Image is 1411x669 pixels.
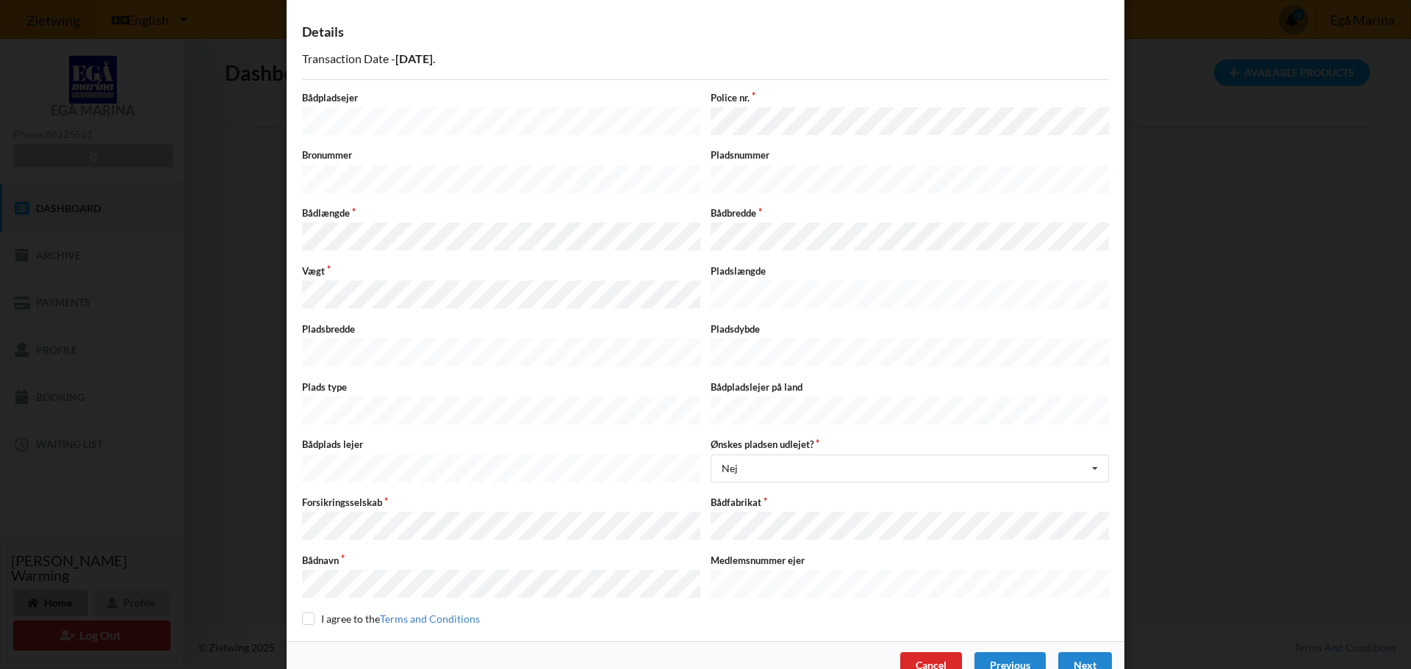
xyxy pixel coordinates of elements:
p: Transaction Date - . [302,51,1109,68]
label: Police nr. [711,91,1109,104]
label: Bådpladslejer på land [711,380,1109,394]
label: Bådlængde [302,206,700,220]
label: Vægt [302,264,700,278]
div: Nej [722,463,738,474]
label: Forsikringsselskab [302,496,700,509]
a: Terms and Conditions [380,612,480,625]
div: Details [302,23,1109,40]
label: Pladsnummer [711,148,1109,162]
label: Pladsdybde [711,322,1109,336]
label: Pladslængde [711,264,1109,278]
label: Bådnavn [302,554,700,567]
label: Bådfabrikat [711,496,1109,509]
label: Bådplads lejer [302,438,700,451]
label: I agree to the [302,612,480,625]
label: Bådpladsejer [302,91,700,104]
label: Pladsbredde [302,322,700,336]
label: Medlemsnummer ejer [711,554,1109,567]
label: Ønskes pladsen udlejet? [711,438,1109,451]
label: Plads type [302,380,700,394]
b: [DATE] [395,51,433,65]
label: Bådbredde [711,206,1109,220]
label: Bronummer [302,148,700,162]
